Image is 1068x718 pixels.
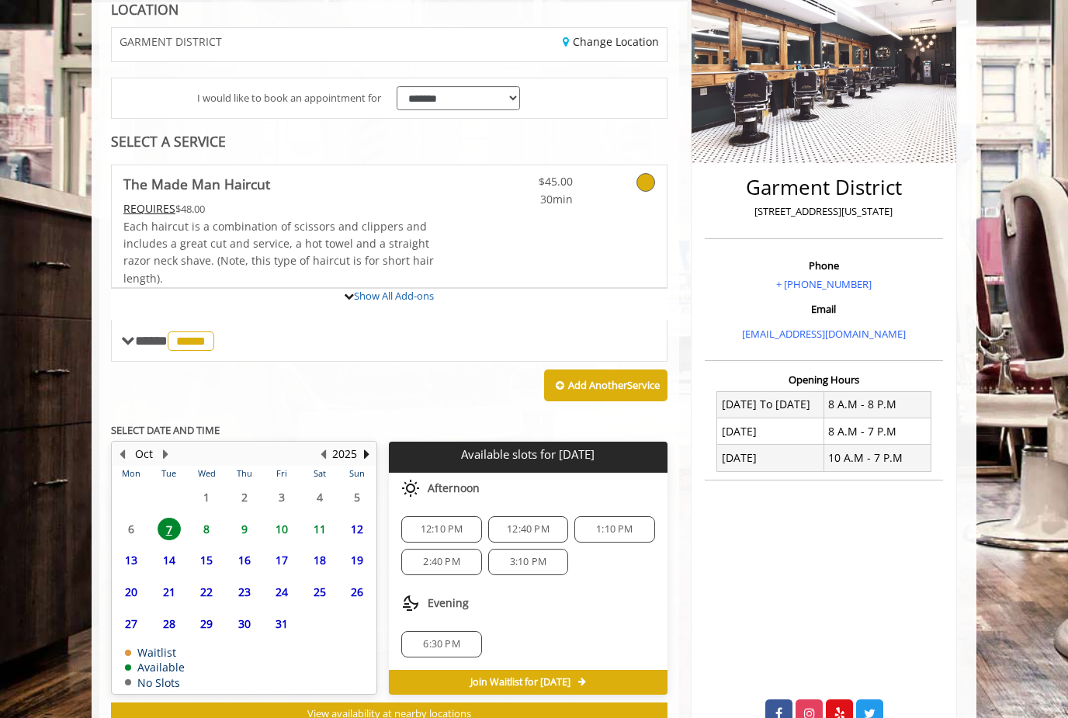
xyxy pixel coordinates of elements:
[150,466,187,481] th: Tue
[125,677,185,689] td: No Slots
[824,445,931,471] td: 10 A.M - 7 P.M
[263,466,300,481] th: Fri
[123,201,175,216] span: This service needs some Advance to be paid before we block your appointment
[113,466,150,481] th: Mon
[150,513,187,545] td: Select day7
[135,446,153,463] button: Oct
[225,576,262,608] td: Select day23
[507,523,550,536] span: 12:40 PM
[544,369,667,402] button: Add AnotherService
[111,423,220,437] b: SELECT DATE AND TIME
[197,90,381,106] span: I would like to book an appointment for
[360,446,373,463] button: Next Year
[470,676,570,689] span: Join Waitlist for [DATE]
[563,34,659,49] a: Change Location
[120,612,143,635] span: 27
[423,556,459,568] span: 2:40 PM
[308,581,331,603] span: 25
[401,516,481,543] div: 12:10 PM
[742,327,906,341] a: [EMAIL_ADDRESS][DOMAIN_NAME]
[401,594,420,612] img: evening slots
[488,549,568,575] div: 3:10 PM
[308,518,331,540] span: 11
[188,576,225,608] td: Select day22
[338,576,376,608] td: Select day26
[401,631,481,657] div: 6:30 PM
[338,544,376,576] td: Select day19
[150,576,187,608] td: Select day21
[705,374,943,385] h3: Opening Hours
[717,445,824,471] td: [DATE]
[159,446,172,463] button: Next Month
[345,518,369,540] span: 12
[150,608,187,640] td: Select day28
[188,608,225,640] td: Select day29
[270,518,293,540] span: 10
[233,612,256,635] span: 30
[709,176,939,199] h2: Garment District
[308,549,331,571] span: 18
[423,638,459,650] span: 6:30 PM
[574,516,654,543] div: 1:10 PM
[233,549,256,571] span: 16
[345,549,369,571] span: 19
[195,518,218,540] span: 8
[481,173,573,190] span: $45.00
[125,647,185,658] td: Waitlist
[123,219,434,286] span: Each haircut is a combination of scissors and clippers and includes a great cut and service, a ho...
[338,513,376,545] td: Select day12
[300,544,338,576] td: Select day18
[300,466,338,481] th: Sat
[332,446,357,463] button: 2025
[233,518,256,540] span: 9
[120,581,143,603] span: 20
[510,556,546,568] span: 3:10 PM
[113,608,150,640] td: Select day27
[776,277,872,291] a: + [PHONE_NUMBER]
[116,446,128,463] button: Previous Month
[188,466,225,481] th: Wed
[345,581,369,603] span: 26
[428,597,469,609] span: Evening
[263,544,300,576] td: Select day17
[233,581,256,603] span: 23
[596,523,633,536] span: 1:10 PM
[263,608,300,640] td: Select day31
[225,513,262,545] td: Select day9
[824,391,931,418] td: 8 A.M - 8 P.M
[428,482,480,494] span: Afternoon
[263,576,300,608] td: Select day24
[401,549,481,575] div: 2:40 PM
[188,513,225,545] td: Select day8
[125,661,185,673] td: Available
[300,576,338,608] td: Select day25
[488,516,568,543] div: 12:40 PM
[158,581,181,603] span: 21
[123,173,270,195] b: The Made Man Haircut
[263,513,300,545] td: Select day10
[225,544,262,576] td: Select day16
[195,581,218,603] span: 22
[111,134,667,149] div: SELECT A SERVICE
[717,418,824,445] td: [DATE]
[113,576,150,608] td: Select day20
[421,523,463,536] span: 12:10 PM
[401,479,420,498] img: afternoon slots
[225,466,262,481] th: Thu
[158,612,181,635] span: 28
[120,36,222,47] span: GARMENT DISTRICT
[113,544,150,576] td: Select day13
[158,549,181,571] span: 14
[195,549,218,571] span: 15
[270,549,293,571] span: 17
[395,448,661,461] p: Available slots for [DATE]
[111,287,667,289] div: The Made Man Haircut Add-onS
[709,260,939,271] h3: Phone
[120,549,143,571] span: 13
[195,612,218,635] span: 29
[158,518,181,540] span: 7
[338,466,376,481] th: Sun
[568,378,660,392] b: Add Another Service
[123,200,435,217] div: $48.00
